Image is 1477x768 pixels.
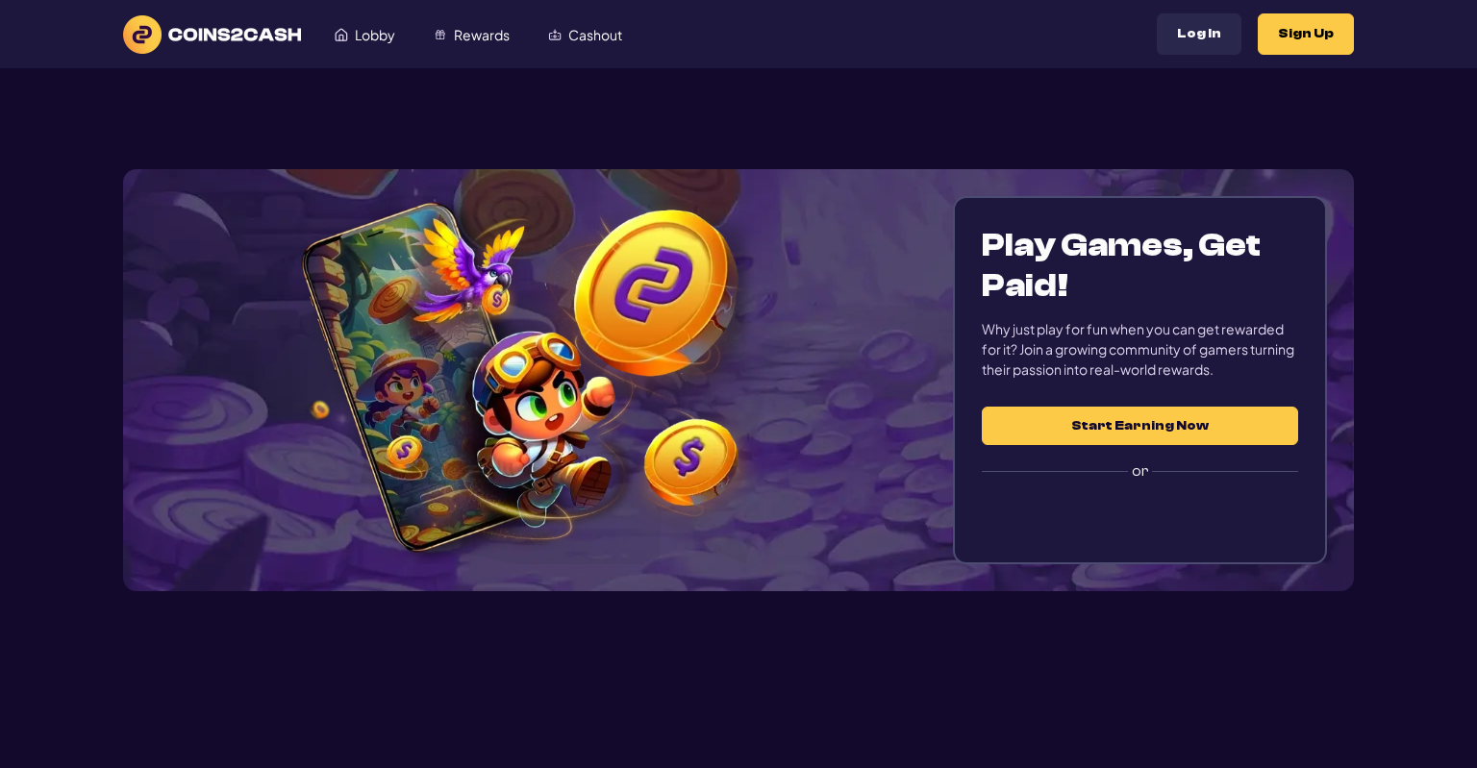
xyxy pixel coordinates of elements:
span: Rewards [454,28,510,41]
button: Start Earning Now [982,407,1298,445]
span: Lobby [355,28,395,41]
span: Cashout [568,28,622,41]
a: Cashout [529,16,641,53]
img: Rewards [434,28,447,41]
h1: Play Games, Get Paid! [982,225,1298,306]
div: Sign in with Google. Opens in new tab [981,495,1298,537]
button: Log In [1157,13,1241,55]
img: Lobby [335,28,348,41]
label: or [982,445,1298,497]
img: logo text [123,15,301,54]
a: Rewards [414,16,529,53]
iframe: Sign in with Google Button [971,495,1308,537]
button: Sign Up [1258,13,1354,55]
a: Lobby [315,16,414,53]
img: Cashout [548,28,562,41]
div: Why just play for fun when you can get rewarded for it? Join a growing community of gamers turnin... [982,319,1298,380]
